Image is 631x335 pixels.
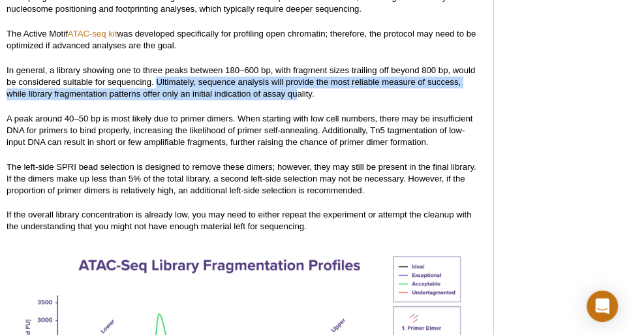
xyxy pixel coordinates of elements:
[7,161,480,197] p: The left-side SPRI bead selection is designed to remove these dimers; however, they may still be ...
[7,28,480,52] p: The Active Motif was developed specifically for profiling open chromatin; therefore, the protocol...
[7,209,480,232] p: If the overall library concentration is already low, you may need to either repeat the experiment...
[587,291,618,322] div: Open Intercom Messenger
[7,113,480,148] p: A peak around 40–50 bp is most likely due to primer dimers. When starting with low cell numbers, ...
[7,65,480,100] p: In general, a library showing one to three peaks between 180–600 bp, with fragment sizes trailing...
[68,29,117,39] a: ATAC-seq kit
